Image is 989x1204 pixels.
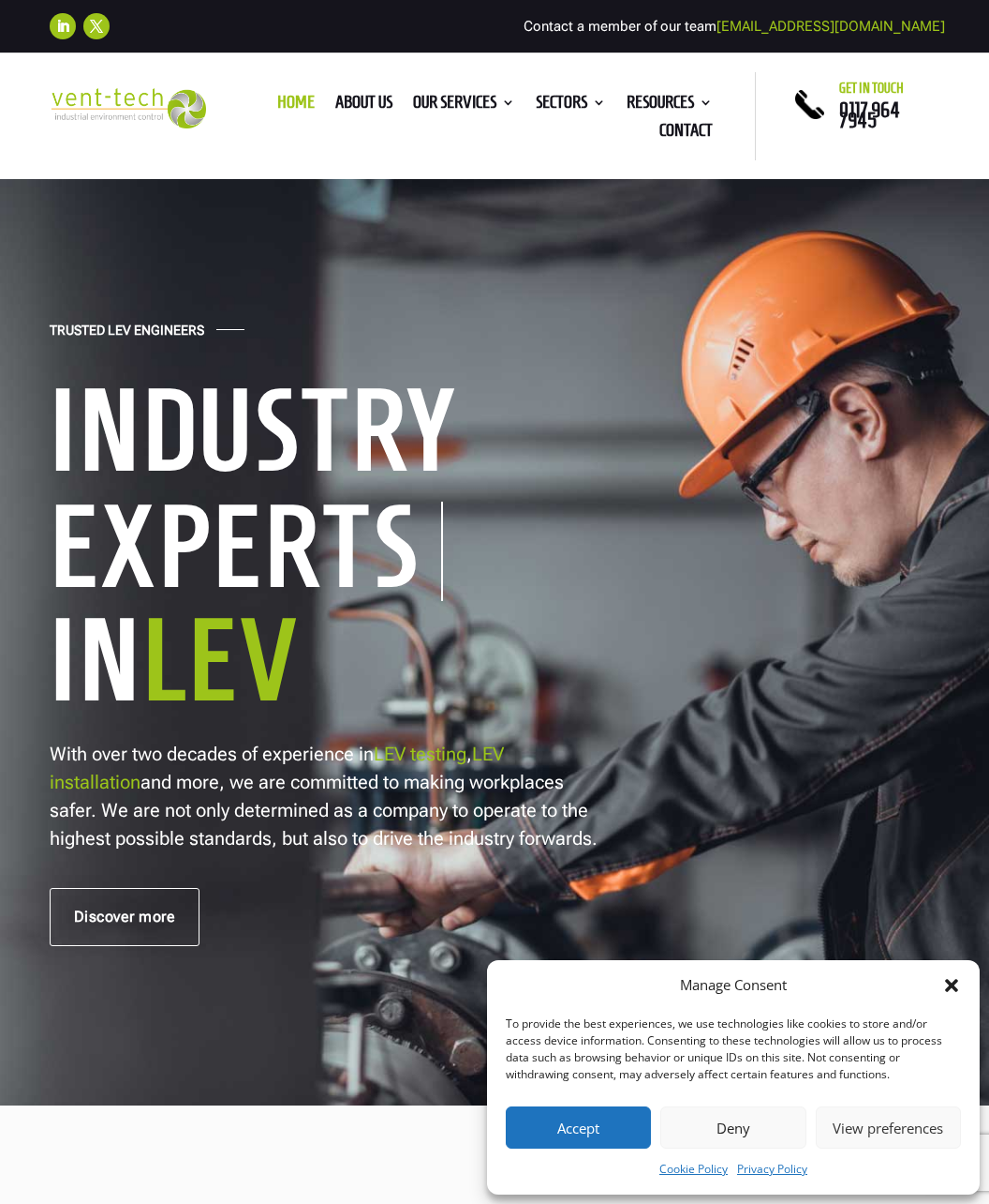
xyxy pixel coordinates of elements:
h4: Trusted LEV Engineers [50,323,204,348]
a: Sectors [536,96,606,116]
span: Get in touch [839,81,904,96]
span: LEV [142,598,301,721]
div: Manage Consent [680,974,787,997]
button: View preferences [816,1106,961,1149]
a: Discover more [50,888,200,946]
a: Follow on LinkedIn [50,13,76,39]
a: LEV testing [374,743,466,765]
button: Deny [660,1106,805,1149]
h1: Industry [50,371,630,499]
h1: In [50,601,630,729]
a: Follow on X [83,13,110,39]
div: Close dialog [942,976,961,995]
a: About us [335,96,392,116]
a: Resources [627,96,713,116]
a: Home [277,96,315,116]
button: Accept [506,1106,651,1149]
a: Contact [659,124,713,144]
a: 0117 964 7945 [839,98,900,131]
a: Cookie Policy [659,1158,728,1181]
a: Privacy Policy [737,1158,807,1181]
a: [EMAIL_ADDRESS][DOMAIN_NAME] [716,18,945,35]
span: Contact a member of our team [524,18,945,35]
h1: Experts [50,502,443,601]
img: 2023-09-27T08_35_16.549ZVENT-TECH---Clear-background [50,88,206,128]
a: Our Services [413,96,515,116]
div: To provide the best experiences, we use technologies like cookies to store and/or access device i... [506,1016,959,1083]
p: With over two decades of experience in , and more, we are committed to making workplaces safer. W... [50,740,602,852]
